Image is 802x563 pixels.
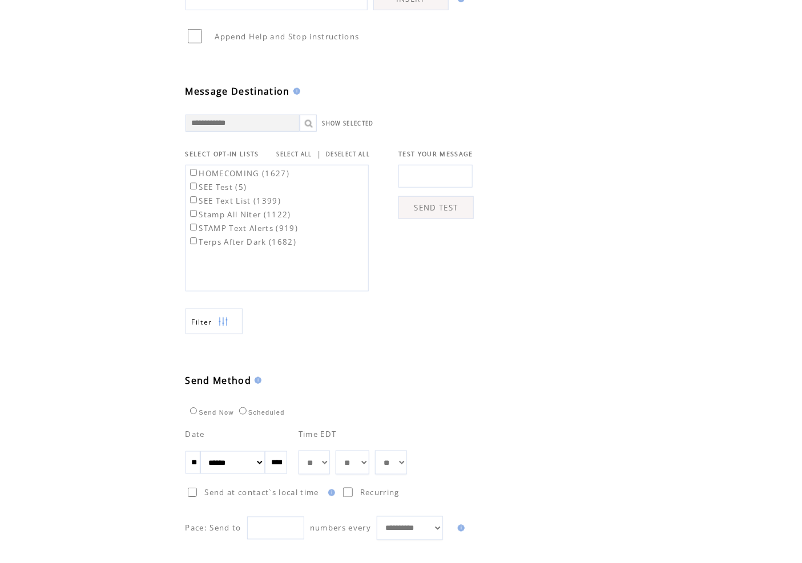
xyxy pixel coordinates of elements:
[323,120,374,127] a: SHOW SELECTED
[290,88,300,95] img: help.gif
[317,149,321,159] span: |
[360,488,400,498] span: Recurring
[186,523,241,533] span: Pace: Send to
[218,309,228,335] img: filters.png
[186,374,252,387] span: Send Method
[326,151,370,158] a: DESELECT ALL
[192,317,212,327] span: Show filters
[186,85,290,98] span: Message Destination
[188,168,290,179] label: HOMECOMING (1627)
[190,224,198,231] input: STAMP Text Alerts (919)
[190,196,198,204] input: SEE Text List (1399)
[236,409,285,416] label: Scheduled
[251,377,261,384] img: help.gif
[190,169,198,176] input: HOMECOMING (1627)
[204,488,319,498] span: Send at contact`s local time
[299,429,337,439] span: Time EDT
[186,150,259,158] span: SELECT OPT-IN LISTS
[188,237,297,247] label: Terps After Dark (1682)
[190,210,198,217] input: Stamp All Niter (1122)
[215,31,360,42] span: Append Help and Stop instructions
[187,409,234,416] label: Send Now
[186,309,243,334] a: Filter
[325,489,335,496] img: help.gif
[190,183,198,190] input: SEE Test (5)
[277,151,312,158] a: SELECT ALL
[310,523,371,533] span: numbers every
[188,182,247,192] label: SEE Test (5)
[188,196,281,206] label: SEE Text List (1399)
[239,407,247,415] input: Scheduled
[188,209,291,220] label: Stamp All Niter (1122)
[398,150,473,158] span: TEST YOUR MESSAGE
[190,237,198,245] input: Terps After Dark (1682)
[398,196,474,219] a: SEND TEST
[190,407,198,415] input: Send Now
[186,429,205,439] span: Date
[454,525,465,532] img: help.gif
[188,223,299,233] label: STAMP Text Alerts (919)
